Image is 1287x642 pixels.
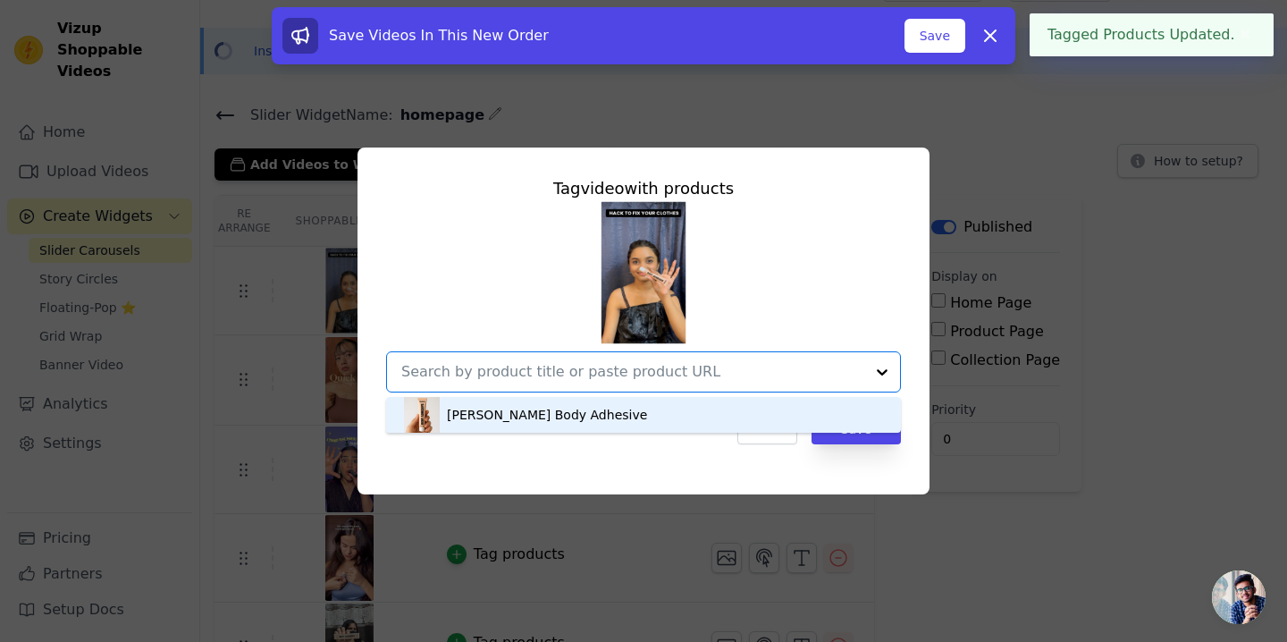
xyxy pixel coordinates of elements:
[329,27,549,44] span: Save Videos In This New Order
[904,19,965,53] button: Save
[601,201,686,344] img: reel-preview-k2nmwj-gj.myshopify.com-3693011578687013351_75515719359.jpeg
[1212,570,1266,624] div: Open chat
[401,361,864,383] input: Search by product title or paste product URL
[404,397,440,433] img: product thumbnail
[447,406,647,424] div: [PERSON_NAME] Body Adhesive
[386,176,901,201] div: Tag video with products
